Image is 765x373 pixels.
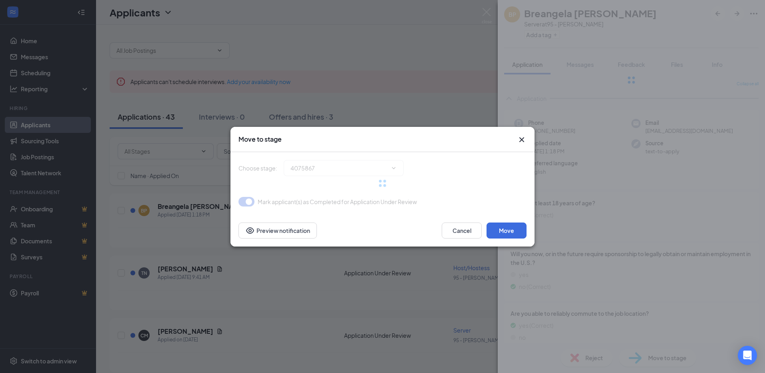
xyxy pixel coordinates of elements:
button: Close [517,135,527,144]
svg: Cross [517,135,527,144]
h3: Move to stage [238,135,282,144]
svg: Eye [245,226,255,235]
button: Move [487,223,527,239]
button: Preview notificationEye [238,223,317,239]
button: Cancel [442,223,482,239]
div: Open Intercom Messenger [738,346,757,365]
